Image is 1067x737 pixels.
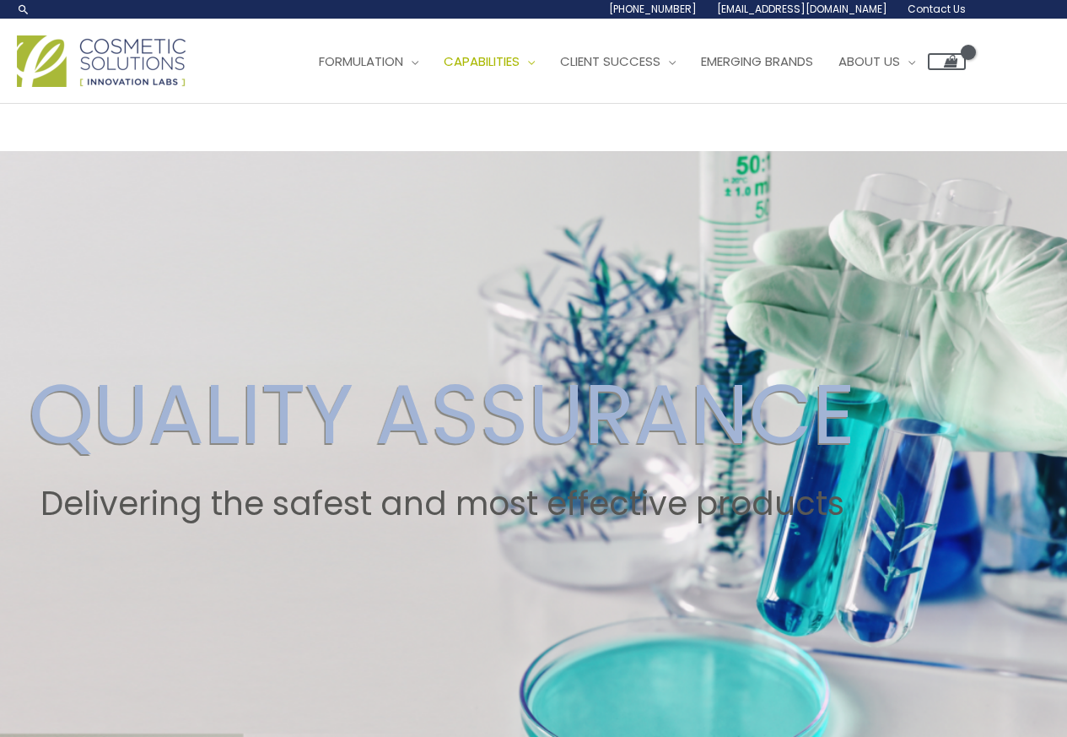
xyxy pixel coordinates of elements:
[688,36,826,87] a: Emerging Brands
[17,35,186,87] img: Cosmetic Solutions Logo
[701,52,813,70] span: Emerging Brands
[431,36,547,87] a: Capabilities
[838,52,900,70] span: About Us
[444,52,520,70] span: Capabilities
[928,53,966,70] a: View Shopping Cart, empty
[29,485,855,523] h2: Delivering the safest and most effective products
[29,365,855,464] h2: QUALITY ASSURANCE
[826,36,928,87] a: About Us
[609,2,697,16] span: [PHONE_NUMBER]
[560,52,660,70] span: Client Success
[547,36,688,87] a: Client Success
[306,36,431,87] a: Formulation
[717,2,887,16] span: [EMAIL_ADDRESS][DOMAIN_NAME]
[319,52,403,70] span: Formulation
[908,2,966,16] span: Contact Us
[17,3,30,16] a: Search icon link
[294,36,966,87] nav: Site Navigation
